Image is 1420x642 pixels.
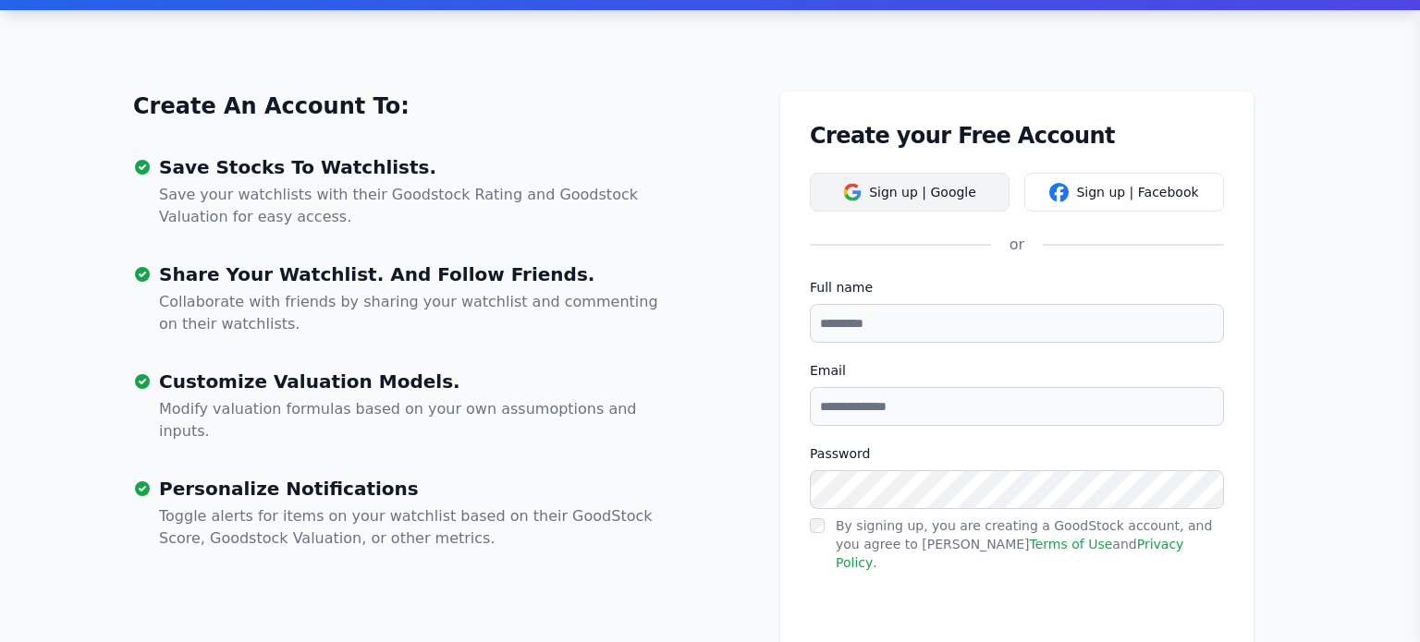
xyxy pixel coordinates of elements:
[810,121,1224,151] h1: Create your Free Account
[159,372,673,391] h3: Customize Valuation Models.
[159,265,673,284] h3: Share Your Watchlist. And Follow Friends.
[836,537,1183,570] a: Privacy Policy
[810,361,1224,380] label: Email
[159,398,673,442] p: Modify valuation formulas based on your own assumoptions and inputs.
[159,479,673,498] h3: Personalize Notifications
[1024,173,1224,212] button: Sign up | Facebook
[159,505,673,550] p: Toggle alerts for items on your watchlist based on their GoodStock Score, Goodstock Valuation, or...
[836,518,1212,570] label: By signing up, you are creating a GoodStock account, and you agree to [PERSON_NAME] and .
[810,173,1010,212] button: Sign up | Google
[1030,537,1113,551] a: Terms of Use
[133,91,410,121] a: Create An Account To:
[991,234,1043,256] div: or
[159,158,673,176] h3: Save Stocks To Watchlists.
[159,184,673,228] p: Save your watchlists with their Goodstock Rating and Goodstock Valuation for easy access.
[159,291,673,335] p: Collaborate with friends by sharing your watchlist and commenting on their watchlists.
[810,444,1224,463] label: Password
[810,278,1224,297] label: Full name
